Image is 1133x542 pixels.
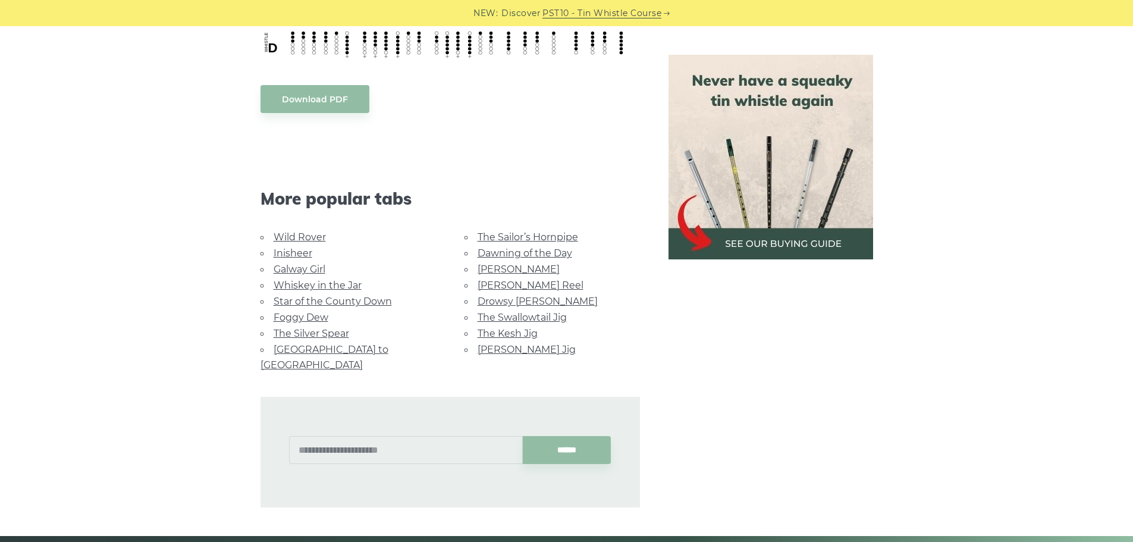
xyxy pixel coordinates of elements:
[478,247,572,259] a: Dawning of the Day
[478,312,567,323] a: The Swallowtail Jig
[261,344,388,371] a: [GEOGRAPHIC_DATA] to [GEOGRAPHIC_DATA]
[274,247,312,259] a: Inisheer
[274,312,328,323] a: Foggy Dew
[668,55,873,259] img: tin whistle buying guide
[274,231,326,243] a: Wild Rover
[478,344,576,355] a: [PERSON_NAME] Jig
[274,280,362,291] a: Whiskey in the Jar
[478,231,578,243] a: The Sailor’s Hornpipe
[478,264,560,275] a: [PERSON_NAME]
[274,328,349,339] a: The Silver Spear
[501,7,541,20] span: Discover
[478,280,583,291] a: [PERSON_NAME] Reel
[261,189,640,209] span: More popular tabs
[274,264,325,275] a: Galway Girl
[542,7,661,20] a: PST10 - Tin Whistle Course
[473,7,498,20] span: NEW:
[274,296,392,307] a: Star of the County Down
[478,328,538,339] a: The Kesh Jig
[261,85,369,113] a: Download PDF
[478,296,598,307] a: Drowsy [PERSON_NAME]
